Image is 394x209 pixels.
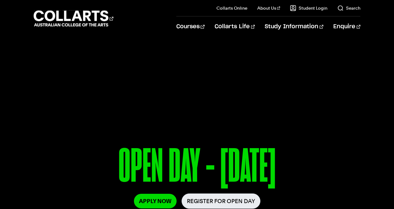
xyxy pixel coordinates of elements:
[176,16,205,37] a: Courses
[182,193,260,209] a: Register for Open Day
[337,5,360,11] a: Search
[134,194,177,208] a: Apply Now
[290,5,327,11] a: Student Login
[333,16,360,37] a: Enquire
[34,10,113,27] div: Go to homepage
[34,142,361,193] p: OPEN DAY - [DATE]
[265,16,323,37] a: Study Information
[257,5,280,11] a: About Us
[216,5,247,11] a: Collarts Online
[215,16,255,37] a: Collarts Life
